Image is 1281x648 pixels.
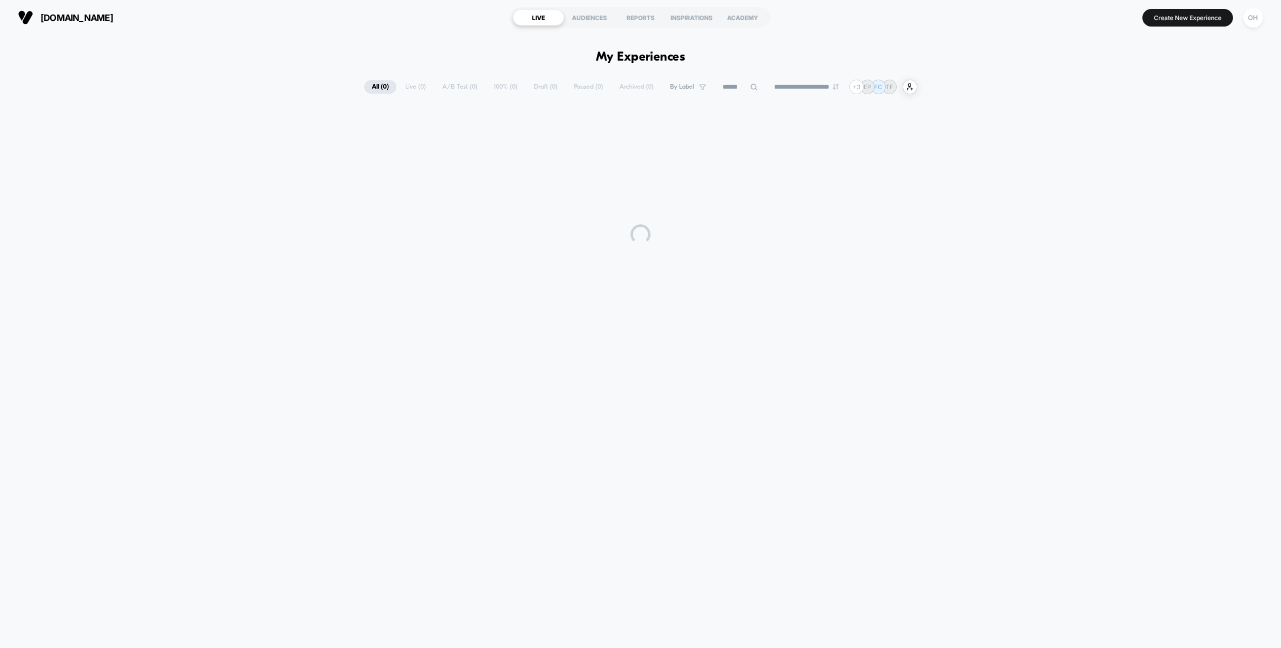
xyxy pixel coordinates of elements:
[717,10,768,26] div: ACADEMY
[18,10,33,25] img: Visually logo
[833,84,839,90] img: end
[596,50,686,65] h1: My Experiences
[1142,9,1233,27] button: Create New Experience
[41,13,113,23] span: [DOMAIN_NAME]
[15,10,116,26] button: [DOMAIN_NAME]
[564,10,615,26] div: AUDIENCES
[670,83,694,91] span: By Label
[864,83,871,91] p: EP
[849,80,864,94] div: + 3
[1243,8,1263,28] div: OH
[666,10,717,26] div: INSPIRATIONS
[513,10,564,26] div: LIVE
[874,83,882,91] p: FC
[886,83,893,91] p: TF
[1240,8,1266,28] button: OH
[364,80,396,94] span: All ( 0 )
[615,10,666,26] div: REPORTS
